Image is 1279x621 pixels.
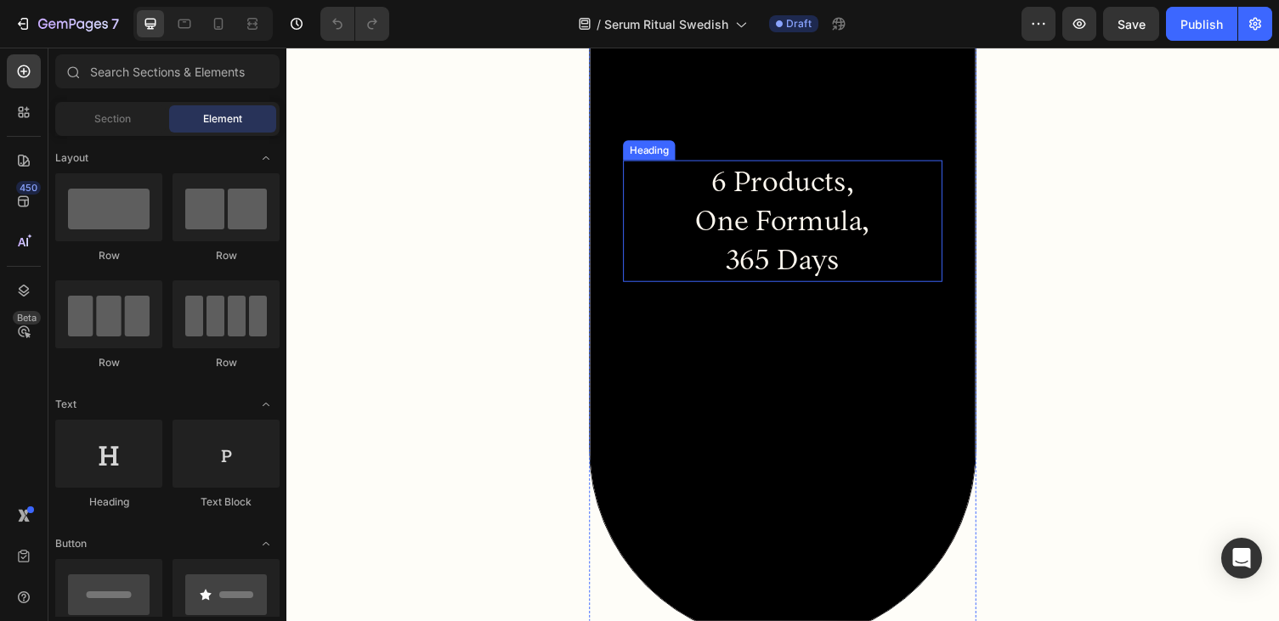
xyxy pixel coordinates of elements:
[1103,7,1159,41] button: Save
[1221,538,1262,579] div: Open Intercom Messenger
[55,355,162,370] div: Row
[94,111,131,127] span: Section
[252,391,280,418] span: Toggle open
[1166,7,1237,41] button: Publish
[286,48,1279,621] iframe: Design area
[349,98,396,113] div: Heading
[320,7,389,41] div: Undo/Redo
[16,181,41,195] div: 450
[55,494,162,510] div: Heading
[55,150,88,166] span: Layout
[55,397,76,412] span: Text
[786,16,812,31] span: Draft
[55,54,280,88] input: Search Sections & Elements
[604,15,728,33] span: Serum Ritual Swedish
[203,111,242,127] span: Element
[55,248,162,263] div: Row
[1118,17,1146,31] span: Save
[111,14,119,34] p: 7
[173,355,280,370] div: Row
[252,530,280,557] span: Toggle open
[7,7,127,41] button: 7
[173,494,280,510] div: Text Block
[13,311,41,325] div: Beta
[1180,15,1223,33] div: Publish
[346,116,674,240] h2: 6 Products, One Formula, 365 Days
[55,536,87,551] span: Button
[597,15,601,33] span: /
[173,248,280,263] div: Row
[252,144,280,172] span: Toggle open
